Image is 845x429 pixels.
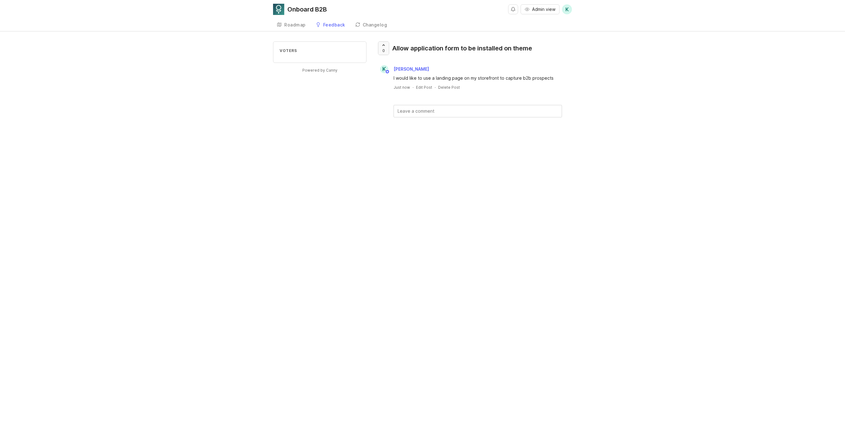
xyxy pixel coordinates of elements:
[352,19,391,31] a: Changelog
[323,23,345,27] div: Feedback
[532,6,555,12] span: Admin view
[394,66,429,72] span: [PERSON_NAME]
[376,65,434,73] a: K[PERSON_NAME]
[284,23,306,27] div: Roadmap
[562,4,572,14] button: K
[380,65,388,73] div: K
[301,67,338,74] a: Powered by Canny
[438,85,460,90] div: Delete Post
[565,6,569,13] span: K
[273,19,309,31] a: Roadmap
[394,85,410,90] a: Just now
[378,41,389,55] button: 0
[280,48,360,53] div: Voters
[287,6,327,12] div: Onboard B2B
[273,4,284,15] img: Onboard B2B logo
[521,4,559,14] button: Admin view
[312,19,349,31] a: Feedback
[435,85,436,90] div: ·
[363,23,387,27] div: Changelog
[508,4,518,14] button: Notifications
[416,85,432,90] div: Edit Post
[392,44,532,53] div: Allow application form to be installed on theme
[394,75,562,82] div: I would like to use a landing page on my storefront to capture b2b prospects
[382,48,385,53] span: 0
[385,69,390,74] img: member badge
